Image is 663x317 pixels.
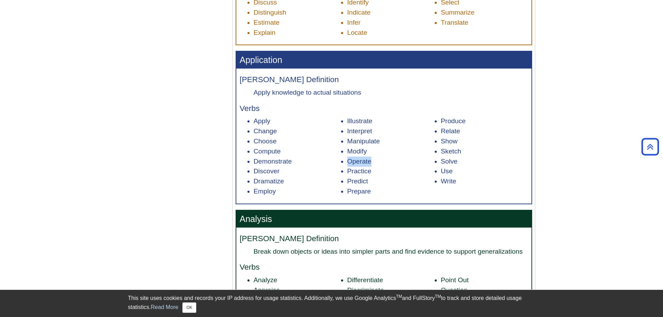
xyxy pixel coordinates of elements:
[347,18,434,28] li: Infer
[236,51,531,69] h3: Application
[347,8,434,18] li: Indicate
[347,176,434,187] li: Predict
[441,166,528,176] li: Use
[441,8,528,18] li: Summarize
[254,166,341,176] li: Discover
[441,157,528,167] li: Solve
[236,211,531,228] h3: Analysis
[441,285,528,295] li: Question
[240,76,528,84] h4: [PERSON_NAME] Definition
[254,8,341,18] li: Distinguish
[254,176,341,187] li: Dramatize
[254,116,341,126] li: Apply
[240,263,528,272] h4: Verbs
[347,285,434,295] li: Discriminate
[347,116,434,126] li: Illustrate
[254,136,341,146] li: Choose
[347,187,434,197] li: Prepare
[240,235,528,243] h4: [PERSON_NAME] Definition
[441,18,528,28] li: Translate
[347,28,434,38] li: Locate
[441,136,528,146] li: Show
[254,247,528,256] dd: Break down objects or ideas into simpler parts and find evidence to support generalizations
[254,285,341,295] li: Appraise
[639,142,661,151] a: Back to Top
[151,304,178,310] a: Read More
[240,104,528,113] h4: Verbs
[254,88,528,97] dd: Apply knowledge to actual situations
[347,157,434,167] li: Operate
[441,116,528,126] li: Produce
[254,157,341,167] li: Demonstrate
[254,28,341,38] li: Explain
[396,294,402,299] sup: TM
[347,275,434,285] li: Differentiate
[435,294,441,299] sup: TM
[347,136,434,146] li: Manipulate
[441,126,528,136] li: Relate
[347,146,434,157] li: Modify
[254,275,341,285] li: Analyze
[128,294,535,313] div: This site uses cookies and records your IP address for usage statistics. Additionally, we use Goo...
[347,126,434,136] li: Interpret
[441,275,528,285] li: Point Out
[347,166,434,176] li: Practice
[254,18,341,28] li: Estimate
[254,187,341,197] li: Employ
[441,146,528,157] li: Sketch
[254,146,341,157] li: Compute
[441,176,528,187] li: Write
[182,302,196,313] button: Close
[254,126,341,136] li: Change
